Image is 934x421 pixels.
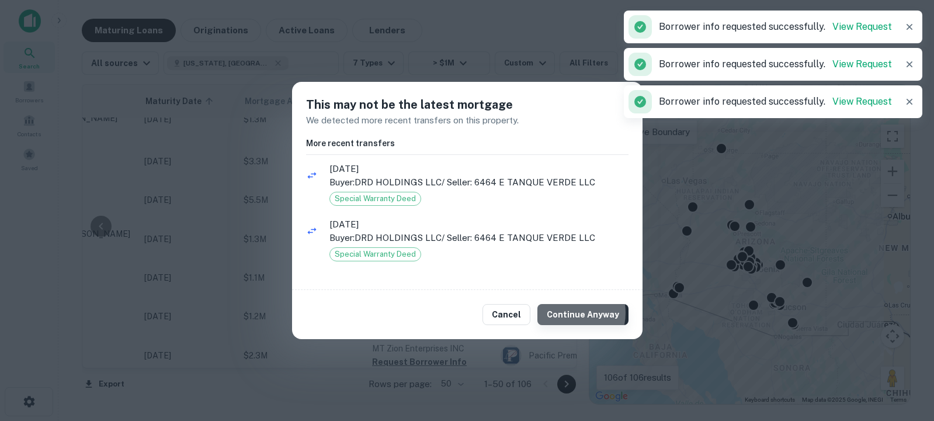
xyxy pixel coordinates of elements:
[329,162,629,176] span: [DATE]
[832,96,892,107] a: View Request
[306,137,629,150] h6: More recent transfers
[329,231,629,245] p: Buyer: DRD HOLDINGS LLC / Seller: 6464 E TANQUE VERDE LLC
[306,113,629,127] p: We detected more recent transfers on this property.
[329,218,629,232] span: [DATE]
[659,57,892,71] p: Borrower info requested successfully.
[330,249,421,260] span: Special Warranty Deed
[329,175,629,189] p: Buyer: DRD HOLDINGS LLC / Seller: 6464 E TANQUE VERDE LLC
[876,327,934,384] iframe: Chat Widget
[832,58,892,70] a: View Request
[329,192,421,206] div: Special Warranty Deed
[659,95,892,109] p: Borrower info requested successfully.
[330,193,421,205] span: Special Warranty Deed
[537,304,629,325] button: Continue Anyway
[482,304,530,325] button: Cancel
[306,96,629,113] h5: This may not be the latest mortgage
[832,21,892,32] a: View Request
[329,247,421,261] div: Special Warranty Deed
[659,20,892,34] p: Borrower info requested successfully.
